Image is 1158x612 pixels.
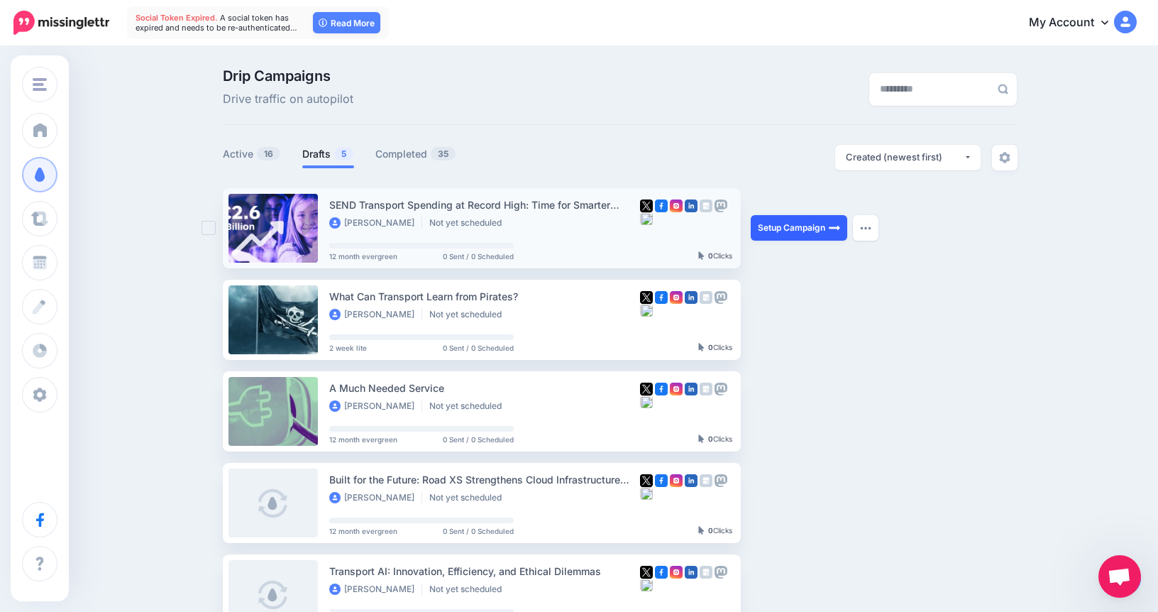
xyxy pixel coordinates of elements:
[698,527,732,535] div: Clicks
[670,566,683,579] img: instagram-square.png
[655,383,668,395] img: facebook-square.png
[1015,6,1137,40] a: My Account
[700,291,712,304] img: google_business-grey-square.png
[223,69,353,83] span: Drip Campaigns
[670,200,683,212] img: instagram-square.png
[698,526,705,535] img: pointer-grey-darker.png
[698,344,732,352] div: Clicks
[670,474,683,487] img: instagram-square.png
[698,251,705,260] img: pointer-grey-darker.png
[1098,555,1141,598] a: Open chat
[329,380,640,396] div: A Much Needed Service
[329,197,640,213] div: SEND Transport Spending at Record High: Time for Smarter Solutions
[708,526,713,535] b: 0
[640,212,653,225] img: bluesky-grey-square.png
[429,584,509,595] li: Not yet scheduled
[640,579,653,591] img: bluesky-grey-square.png
[443,344,514,351] span: 0 Sent / 0 Scheduled
[685,566,697,579] img: linkedin-square.png
[655,291,668,304] img: facebook-square.png
[33,78,47,91] img: menu.png
[329,309,422,320] li: [PERSON_NAME]
[700,383,712,395] img: google_business-grey-square.png
[670,291,683,304] img: instagram-square.png
[443,436,514,443] span: 0 Sent / 0 Scheduled
[670,383,683,395] img: instagram-square.png
[685,474,697,487] img: linkedin-square.png
[640,383,653,395] img: twitter-square.png
[640,566,653,579] img: twitter-square.png
[429,400,509,412] li: Not yet scheduled
[429,217,509,229] li: Not yet scheduled
[655,474,668,487] img: facebook-square.png
[700,566,712,579] img: google_business-grey-square.png
[302,146,354,163] a: Drafts5
[708,435,713,443] b: 0
[640,291,653,304] img: twitter-square.png
[835,145,981,170] button: Created (newest first)
[223,146,281,163] a: Active16
[640,474,653,487] img: twitter-square.png
[375,146,456,163] a: Completed35
[685,291,697,304] img: linkedin-square.png
[443,253,514,260] span: 0 Sent / 0 Scheduled
[329,471,640,488] div: Built for the Future: Road XS Strengthens Cloud Infrastructure with Google Partnership
[700,200,712,212] img: google_business-grey-square.png
[329,344,367,351] span: 2 week lite
[698,252,732,261] div: Clicks
[715,566,727,579] img: mastodon-grey-square.png
[655,566,668,579] img: facebook-square.png
[829,222,840,234] img: arrow-long-right-white.png
[13,11,109,35] img: Missinglettr
[334,147,353,160] span: 5
[640,200,653,212] img: twitter-square.png
[860,226,871,230] img: dots.png
[329,253,397,260] span: 12 month evergreen
[708,251,713,260] b: 0
[640,304,653,317] img: bluesky-grey-square.png
[431,147,456,160] span: 35
[136,13,218,23] span: Social Token Expired.
[698,435,705,443] img: pointer-grey-darker.png
[223,90,353,109] span: Drive traffic on autopilot
[708,343,713,351] b: 0
[698,343,705,351] img: pointer-grey-darker.png
[998,84,1008,94] img: search-grey-6.png
[715,383,727,395] img: mastodon-grey-square.png
[698,435,732,444] div: Clicks
[685,383,697,395] img: linkedin-square.png
[429,492,509,503] li: Not yet scheduled
[329,217,422,229] li: [PERSON_NAME]
[715,474,727,487] img: mastodon-grey-square.png
[700,474,712,487] img: google_business-grey-square.png
[329,563,640,579] div: Transport AI: Innovation, Efficiency, and Ethical Dilemmas
[329,584,422,595] li: [PERSON_NAME]
[999,152,1010,163] img: settings-grey.png
[329,400,422,412] li: [PERSON_NAME]
[715,200,727,212] img: mastodon-grey-square.png
[329,492,422,503] li: [PERSON_NAME]
[640,395,653,408] img: bluesky-grey-square.png
[329,436,397,443] span: 12 month evergreen
[329,528,397,535] span: 12 month evergreen
[640,487,653,500] img: bluesky-grey-square.png
[257,147,280,160] span: 16
[136,13,297,33] span: A social token has expired and needs to be re-authenticated…
[846,151,964,164] div: Created (newest first)
[655,200,668,212] img: facebook-square.png
[443,528,514,535] span: 0 Sent / 0 Scheduled
[685,200,697,212] img: linkedin-square.png
[429,309,509,320] li: Not yet scheduled
[329,288,640,305] div: What Can Transport Learn from Pirates?
[313,12,380,33] a: Read More
[751,215,847,241] a: Setup Campaign
[715,291,727,304] img: mastodon-grey-square.png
